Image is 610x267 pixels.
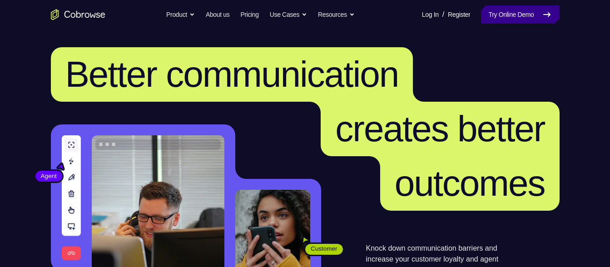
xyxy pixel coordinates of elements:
[481,5,559,24] a: Try Online Demo
[448,5,470,24] a: Register
[166,5,195,24] button: Product
[51,9,105,20] a: Go to the home page
[395,163,545,203] span: outcomes
[442,9,444,20] span: /
[335,109,545,149] span: creates better
[206,5,229,24] a: About us
[240,5,258,24] a: Pricing
[318,5,355,24] button: Resources
[270,5,307,24] button: Use Cases
[65,54,399,94] span: Better communication
[422,5,439,24] a: Log In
